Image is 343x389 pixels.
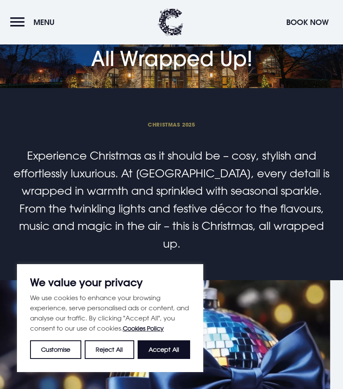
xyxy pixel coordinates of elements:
p: Experience Christmas as it should be – cosy, stylish and effortlessly luxurious. At [GEOGRAPHIC_D... [10,147,333,253]
p: We value your privacy [30,277,190,287]
button: Book Now [282,13,333,31]
button: Reject All [85,340,134,359]
div: We value your privacy [17,264,203,372]
a: Cookies Policy [123,325,164,332]
button: Menu [10,13,59,31]
span: Menu [33,17,55,27]
button: Customise [30,340,81,359]
img: Clandeboye Lodge [158,8,183,36]
p: We use cookies to enhance your browsing experience, serve personalised ads or content, and analys... [30,292,190,334]
span: Christmas 2025 [10,121,333,128]
button: Accept All [138,340,190,359]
